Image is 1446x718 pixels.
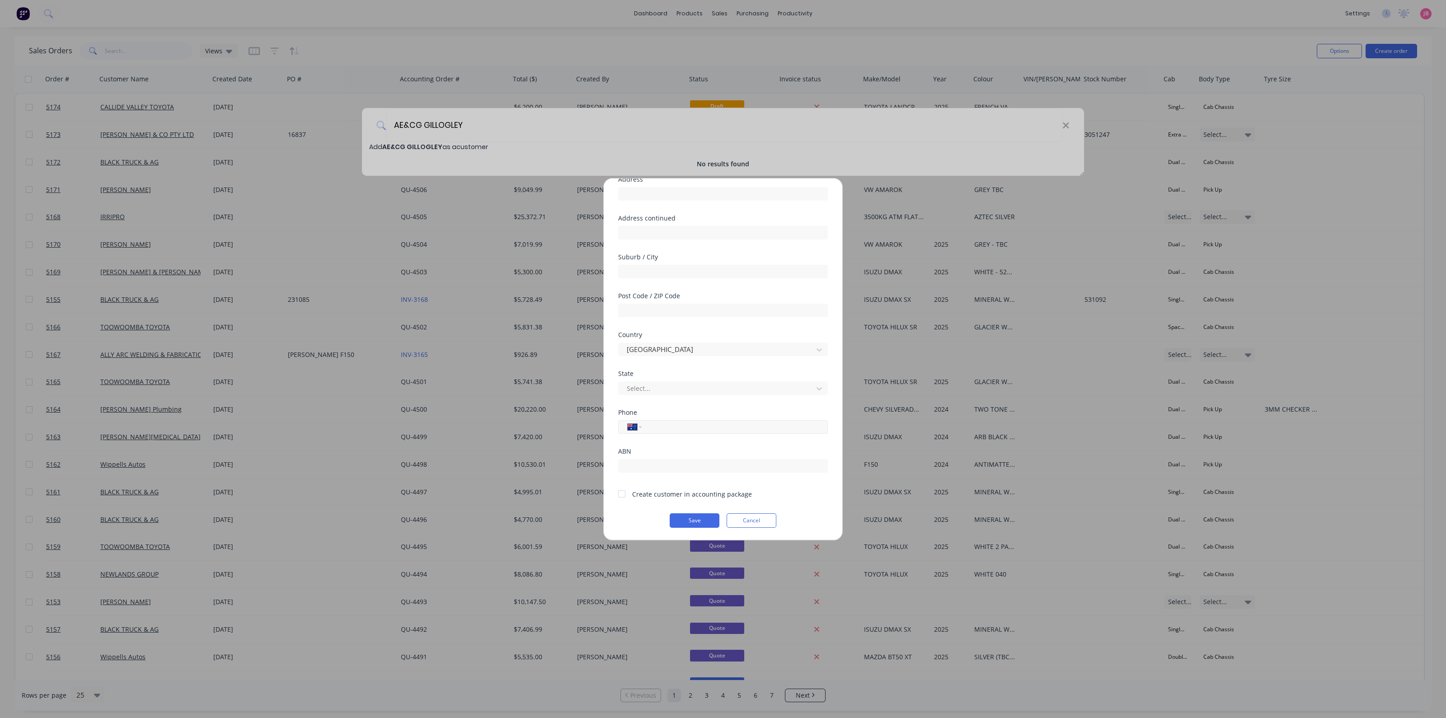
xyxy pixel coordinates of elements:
[618,293,828,299] div: Post Code / ZIP Code
[618,215,828,221] div: Address continued
[618,448,828,455] div: ABN
[618,371,828,377] div: State
[618,409,828,416] div: Phone
[670,513,719,528] button: Save
[727,513,776,528] button: Cancel
[618,176,828,183] div: Address
[618,254,828,260] div: Suburb / City
[618,332,828,338] div: Country
[632,489,752,499] div: Create customer in accounting package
